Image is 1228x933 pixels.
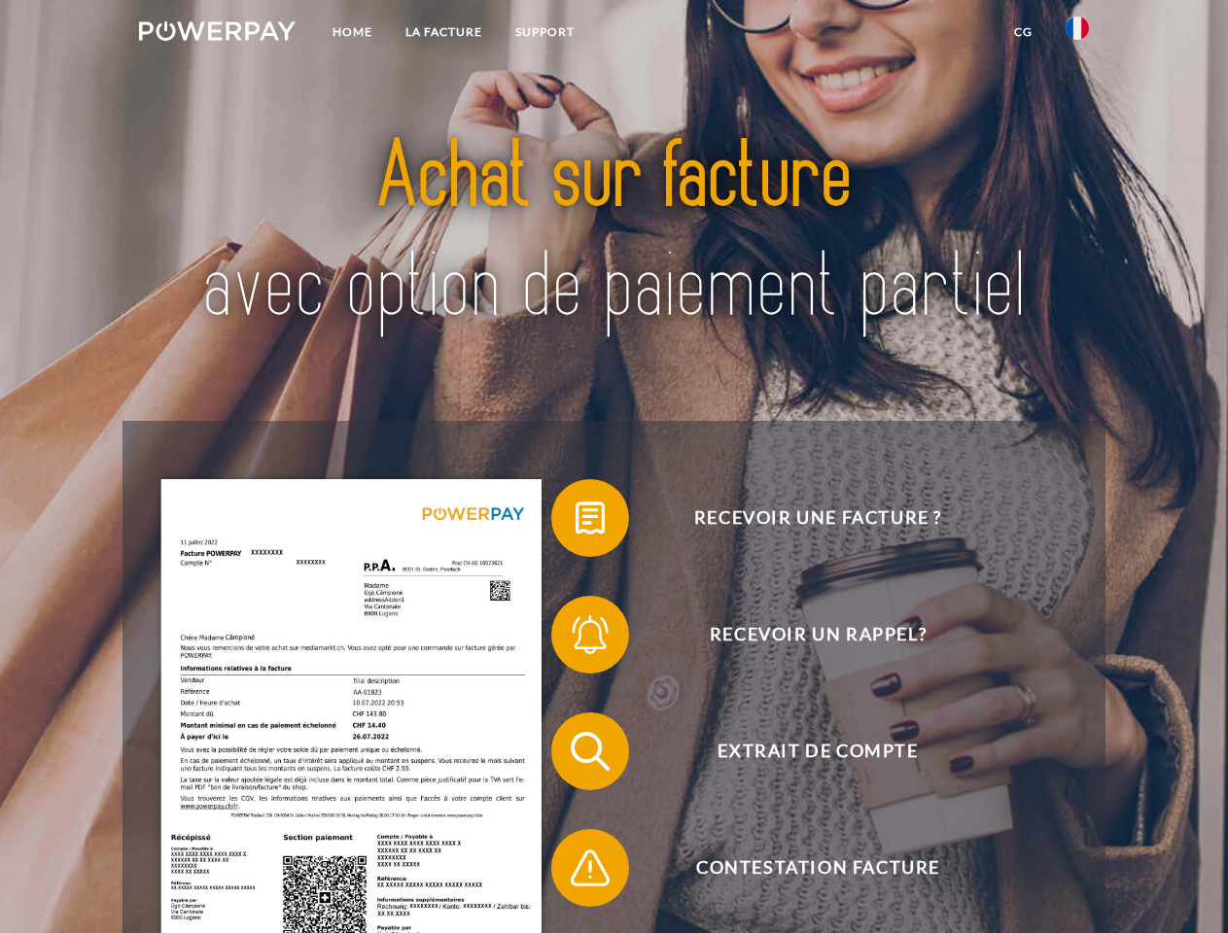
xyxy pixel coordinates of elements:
[551,596,1057,674] button: Recevoir un rappel?
[998,15,1049,50] a: CG
[316,15,389,50] a: Home
[566,494,614,542] img: qb_bill.svg
[566,727,614,776] img: qb_search.svg
[139,21,296,41] img: logo-powerpay-white.svg
[579,829,1056,907] span: Contestation Facture
[499,15,591,50] a: Support
[551,479,1057,557] button: Recevoir une facture ?
[579,596,1056,674] span: Recevoir un rappel?
[551,712,1057,790] button: Extrait de compte
[579,712,1056,790] span: Extrait de compte
[566,844,614,892] img: qb_warning.svg
[551,829,1057,907] button: Contestation Facture
[186,93,1042,372] img: title-powerpay_fr.svg
[566,610,614,659] img: qb_bell.svg
[389,15,499,50] a: LA FACTURE
[1066,17,1089,40] img: fr
[579,479,1056,557] span: Recevoir une facture ?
